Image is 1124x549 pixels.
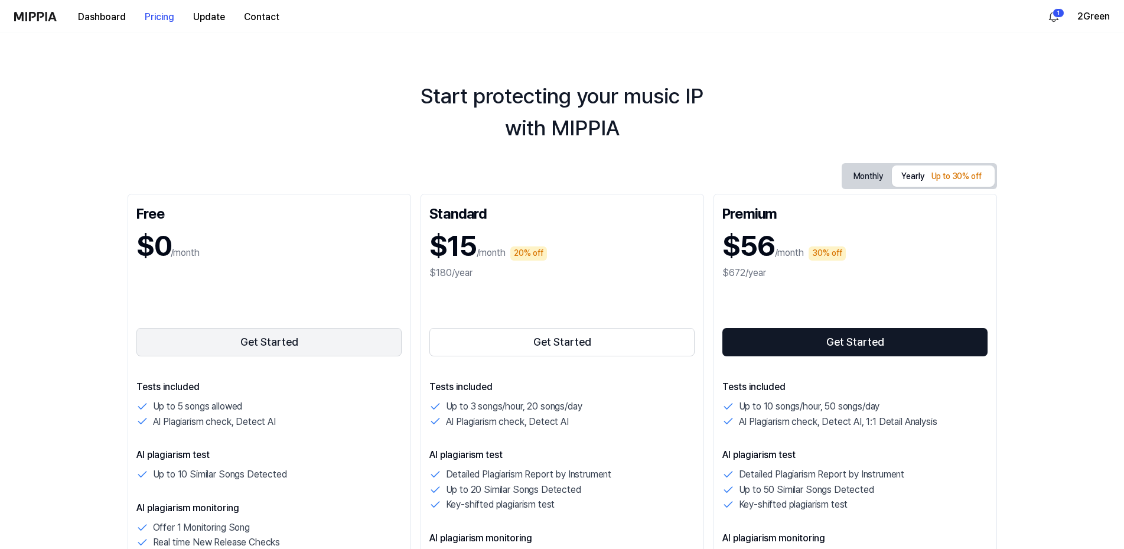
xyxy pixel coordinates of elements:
h1: $15 [429,226,477,266]
button: Get Started [429,328,695,356]
button: Dashboard [69,5,135,29]
p: Tests included [722,380,988,394]
p: AI plagiarism monitoring [722,531,988,545]
button: 2Green [1077,9,1110,24]
p: /month [775,246,804,260]
div: 1 [1053,8,1064,18]
a: Pricing [135,1,184,33]
a: Get Started [722,326,988,359]
button: Yearly [892,165,994,187]
button: Pricing [135,5,184,29]
p: Up to 10 Similar Songs Detected [153,467,287,482]
button: Get Started [722,328,988,356]
button: Get Started [136,328,402,356]
p: AI plagiarism monitoring [429,531,695,545]
p: Up to 3 songs/hour, 20 songs/day [446,399,582,414]
div: $180/year [429,266,695,280]
p: AI plagiarism test [429,448,695,462]
img: 알림 [1047,9,1061,24]
p: AI Plagiarism check, Detect AI [153,414,276,430]
p: Up to 50 Similar Songs Detected [739,482,874,498]
p: Detailed Plagiarism Report by Instrument [739,467,905,482]
p: /month [477,246,506,260]
div: 20% off [510,246,547,261]
button: 알림1 [1044,7,1063,26]
button: Update [184,5,234,29]
div: Free [136,203,402,222]
a: Get Started [429,326,695,359]
button: Monthly [844,167,892,186]
div: Up to 30% off [928,170,985,184]
div: Standard [429,203,695,222]
p: Tests included [136,380,402,394]
p: Up to 5 songs allowed [153,399,243,414]
p: Detailed Plagiarism Report by Instrument [446,467,612,482]
p: Up to 20 Similar Songs Detected [446,482,581,498]
a: Update [184,1,234,33]
p: AI Plagiarism check, Detect AI, 1:1 Detail Analysis [739,414,937,430]
h1: $0 [136,226,171,266]
p: Key-shifted plagiarism test [446,497,555,512]
p: Offer 1 Monitoring Song [153,520,250,535]
a: Get Started [136,326,402,359]
p: Up to 10 songs/hour, 50 songs/day [739,399,880,414]
p: /month [171,246,200,260]
p: AI plagiarism test [136,448,402,462]
img: logo [14,12,57,21]
button: Contact [234,5,289,29]
div: Premium [722,203,988,222]
h1: $56 [722,226,775,266]
div: 30% off [809,246,846,261]
p: AI Plagiarism check, Detect AI [446,414,569,430]
div: $672/year [722,266,988,280]
p: Tests included [429,380,695,394]
p: AI plagiarism monitoring [136,501,402,515]
p: AI plagiarism test [722,448,988,462]
p: Key-shifted plagiarism test [739,497,848,512]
